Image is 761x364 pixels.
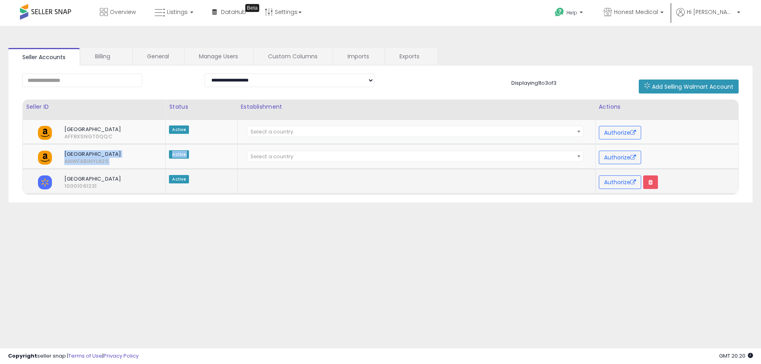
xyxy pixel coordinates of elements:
span: Active [169,175,189,183]
div: seller snap | | [8,352,139,360]
a: Custom Columns [254,48,332,65]
button: Authorize [599,126,641,139]
div: Status [169,103,234,111]
span: Overview [110,8,136,16]
span: Hi [PERSON_NAME] [687,8,735,16]
img: walmart.png [38,175,52,189]
div: Tooltip anchor [245,4,259,12]
a: Imports [333,48,384,65]
img: amazon.png [38,151,52,165]
span: Add Selling Walmart Account [652,83,733,91]
button: Authorize [599,151,641,164]
a: Help [548,1,591,26]
span: Select a country [250,128,293,135]
button: Add Selling Walmart Account [639,80,739,93]
strong: Copyright [8,352,37,360]
button: Authorize [599,175,641,189]
span: Active [169,150,189,159]
span: [GEOGRAPHIC_DATA] [58,126,148,133]
span: [GEOGRAPHIC_DATA] [58,151,148,158]
i: Get Help [554,7,564,17]
a: Hi [PERSON_NAME] [676,8,740,26]
span: 10001061231 [58,183,73,190]
span: Honest Medical [614,8,658,16]
a: Seller Accounts [8,48,80,66]
span: Select a country [250,153,293,160]
span: AFF8XSNGT0QQC [58,133,73,140]
a: General [133,48,183,65]
span: Listings [167,8,188,16]
span: [GEOGRAPHIC_DATA] [58,175,148,183]
span: Help [566,9,577,16]
span: Active [169,125,189,134]
span: 2025-09-16 20:20 GMT [719,352,753,360]
span: Displaying 1 to 3 of 3 [511,79,556,87]
span: DataHub [221,8,246,16]
a: Billing [81,48,131,65]
a: Terms of Use [68,352,102,360]
div: Establishment [241,103,592,111]
a: Manage Users [185,48,252,65]
span: ANWFABINYL62S [58,158,73,165]
div: Seller ID [26,103,162,111]
div: Actions [599,103,735,111]
img: amazon.png [38,126,52,140]
a: Exports [385,48,436,65]
a: Privacy Policy [103,352,139,360]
